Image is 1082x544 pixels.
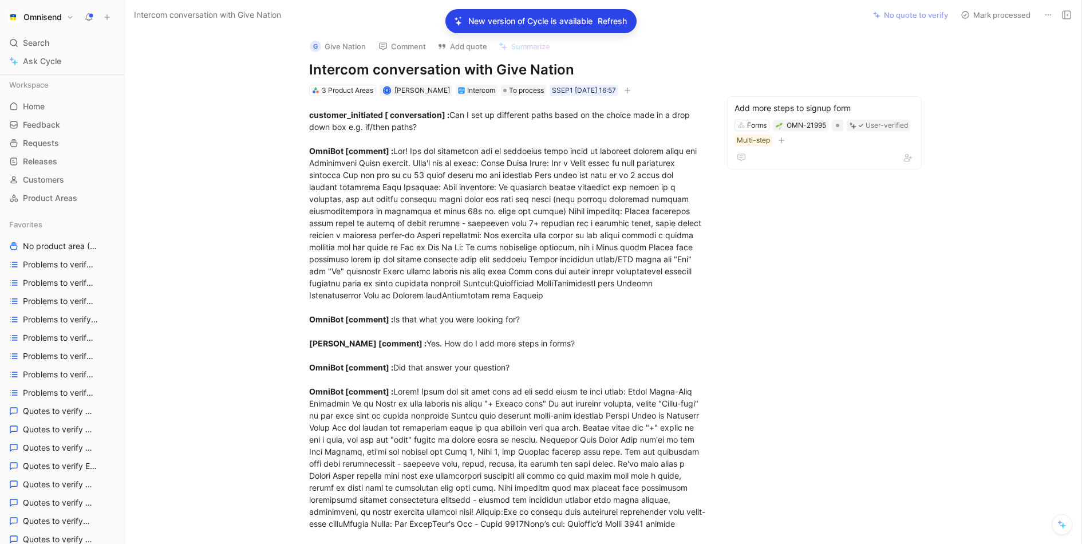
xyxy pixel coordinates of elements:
[747,120,767,131] div: Forms
[309,146,393,156] strong: OmniBot [comment] :
[5,439,120,456] a: Quotes to verify DeCo
[493,38,555,54] button: Summarize
[5,9,77,25] button: OmnisendOmnisend
[776,123,783,129] img: 🌱
[775,121,783,129] button: 🌱
[309,362,393,372] strong: OmniBot [comment] :
[5,513,120,530] a: Quotes to verify MO
[432,38,492,54] button: Add quote
[787,120,826,131] div: OMN-21995
[23,479,97,490] span: Quotes to verify Expansion
[7,11,19,23] img: Omnisend
[5,293,120,310] a: Problems to verify DeCo
[23,137,59,149] span: Requests
[23,36,49,50] span: Search
[23,101,45,112] span: Home
[5,216,120,233] div: Favorites
[9,219,42,230] span: Favorites
[23,277,97,289] span: Problems to verify Audience
[23,314,99,325] span: Problems to verify Email Builder
[309,61,705,79] h1: Intercom conversation with Give Nation
[467,85,495,96] div: Intercom
[23,405,97,417] span: Quotes to verify Activation
[305,38,371,55] button: GGive Nation
[23,497,94,508] span: Quotes to verify Forms
[23,424,96,435] span: Quotes to verify Audience
[5,116,120,133] a: Feedback
[23,332,98,344] span: Problems to verify Expansion
[309,387,393,396] strong: OmniBot [comment] :
[310,41,321,52] div: G
[866,120,908,131] div: User-verified
[5,256,120,273] a: Problems to verify Activation
[23,387,97,399] span: Problems to verify Reporting
[23,12,62,22] h1: Omnisend
[5,171,120,188] a: Customers
[509,85,544,96] span: To process
[5,53,120,70] a: Ask Cycle
[23,241,100,253] span: No product area (Unknowns)
[511,41,550,52] span: Summarize
[23,442,94,454] span: Quotes to verify DeCo
[23,295,95,307] span: Problems to verify DeCo
[598,14,627,28] span: Refresh
[5,329,120,346] a: Problems to verify Expansion
[955,7,1036,23] button: Mark processed
[23,460,98,472] span: Quotes to verify Email builder
[5,403,120,420] a: Quotes to verify Activation
[23,54,61,68] span: Ask Cycle
[23,192,77,204] span: Product Areas
[134,8,281,22] span: Intercom conversation with Give Nation
[5,153,120,170] a: Releases
[5,76,120,93] div: Workspace
[23,174,64,186] span: Customers
[5,366,120,383] a: Problems to verify MO
[5,274,120,291] a: Problems to verify Audience
[23,515,92,527] span: Quotes to verify MO
[23,156,57,167] span: Releases
[868,7,953,23] button: No quote to verify
[322,85,373,96] div: 3 Product Areas
[737,135,770,146] div: Multi-step
[5,476,120,493] a: Quotes to verify Expansion
[9,79,49,90] span: Workspace
[5,384,120,401] a: Problems to verify Reporting
[552,85,616,96] div: SSEP1 [DATE] 16:57
[468,14,593,28] p: New version of Cycle is available
[23,119,60,131] span: Feedback
[5,311,120,328] a: Problems to verify Email Builder
[309,314,393,324] strong: OmniBot [comment] :
[23,259,97,270] span: Problems to verify Activation
[373,38,431,54] button: Comment
[5,458,120,475] a: Quotes to verify Email builder
[5,238,120,255] a: No product area (Unknowns)
[597,14,627,29] button: Refresh
[5,34,120,52] div: Search
[309,338,427,348] strong: [PERSON_NAME] [comment] :
[5,494,120,511] a: Quotes to verify Forms
[5,135,120,152] a: Requests
[23,350,96,362] span: Problems to verify Forms
[394,86,450,94] span: [PERSON_NAME]
[23,369,94,380] span: Problems to verify MO
[5,348,120,365] a: Problems to verify Forms
[5,98,120,115] a: Home
[309,110,449,120] strong: customer_initiated [ conversation] :
[735,101,914,115] div: Add more steps to signup form
[384,88,390,94] div: K
[501,85,546,96] div: To process
[5,421,120,438] a: Quotes to verify Audience
[5,190,120,207] a: Product Areas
